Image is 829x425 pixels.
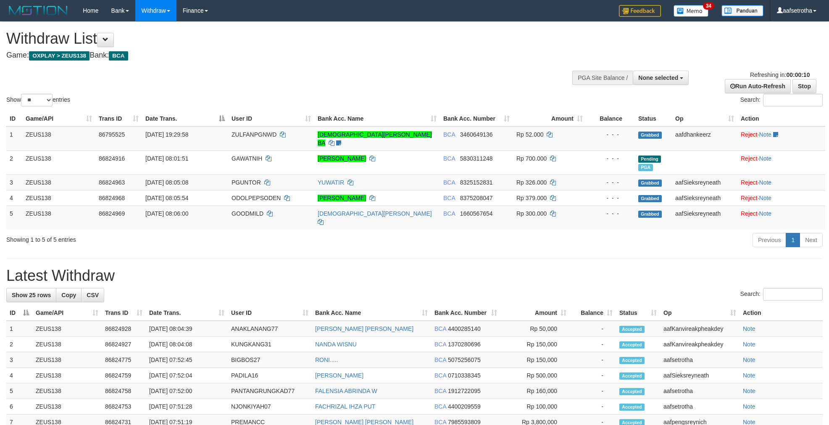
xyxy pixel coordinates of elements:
h1: Withdraw List [6,30,544,47]
td: - [570,352,616,368]
td: ZEUS138 [22,127,95,151]
th: Date Trans.: activate to sort column ascending [146,305,228,321]
a: [PERSON_NAME] [318,195,366,201]
span: ZULFANPGNWD [232,131,276,138]
th: Bank Acc. Name: activate to sort column ascending [312,305,431,321]
span: BCA [443,195,455,201]
td: 6 [6,399,32,414]
th: Trans ID: activate to sort column ascending [95,111,142,127]
span: BCA [434,341,446,348]
select: Showentries [21,94,53,106]
td: KUNGKANG31 [228,337,312,352]
td: 2 [6,150,22,174]
td: [DATE] 07:52:04 [146,368,228,383]
span: Copy 1660567654 to clipboard [460,210,493,217]
th: Trans ID: activate to sort column ascending [102,305,146,321]
a: Note [759,131,772,138]
div: - - - [590,194,632,202]
a: CSV [81,288,104,302]
td: Rp 50,000 [500,321,570,337]
label: Show entries [6,94,70,106]
span: Copy 8325152831 to clipboard [460,179,493,186]
td: [DATE] 07:52:00 [146,383,228,399]
a: 1 [786,233,800,247]
span: Copy 3460649136 to clipboard [460,131,493,138]
td: 2 [6,337,32,352]
a: Note [743,325,755,332]
a: [PERSON_NAME] [PERSON_NAME] [315,325,413,332]
a: FALENSIA ABRINDA W [315,388,377,394]
td: - [570,321,616,337]
img: Button%20Memo.svg [674,5,709,17]
a: YUWATIR [318,179,344,186]
span: None selected [638,74,678,81]
td: · [737,190,825,206]
span: [DATE] 08:01:51 [145,155,188,162]
a: [PERSON_NAME] [318,155,366,162]
td: BIGBOS27 [228,352,312,368]
td: 5 [6,383,32,399]
span: 34 [703,2,714,10]
td: [DATE] 08:04:39 [146,321,228,337]
td: 86824753 [102,399,146,414]
td: - [570,368,616,383]
td: · [737,174,825,190]
td: ANAKLANANG77 [228,321,312,337]
span: BCA [443,179,455,186]
td: 86824928 [102,321,146,337]
div: - - - [590,209,632,218]
h1: Latest Withdraw [6,267,823,284]
td: 86824759 [102,368,146,383]
span: Accepted [619,357,645,364]
td: PANTANGRUNGKAD77 [228,383,312,399]
th: Action [737,111,825,127]
div: - - - [590,154,632,163]
td: Rp 160,000 [500,383,570,399]
span: Copy 8375208047 to clipboard [460,195,493,201]
span: Accepted [619,388,645,395]
td: aafSieksreyneath [660,368,740,383]
span: Rp 700.000 [516,155,547,162]
td: ZEUS138 [32,383,102,399]
div: - - - [590,178,632,187]
th: Balance: activate to sort column ascending [570,305,616,321]
a: Note [759,179,772,186]
td: 86824775 [102,352,146,368]
a: Reject [741,179,758,186]
span: Grabbed [638,132,662,139]
span: 86824969 [99,210,125,217]
th: Op: activate to sort column ascending [672,111,737,127]
td: 5 [6,206,22,230]
a: Note [759,155,772,162]
td: - [570,399,616,414]
span: Marked by aafanarl [638,164,653,171]
th: Date Trans.: activate to sort column descending [142,111,228,127]
a: Show 25 rows [6,288,56,302]
span: Copy 5075256075 to clipboard [448,356,481,363]
span: OXPLAY > ZEUS138 [29,51,89,61]
span: Rp 52.000 [516,131,544,138]
td: Rp 100,000 [500,399,570,414]
td: [DATE] 07:52:45 [146,352,228,368]
a: Reject [741,131,758,138]
td: 4 [6,368,32,383]
td: [DATE] 08:04:08 [146,337,228,352]
a: Note [759,195,772,201]
th: ID [6,111,22,127]
span: [DATE] 08:05:08 [145,179,188,186]
th: Game/API: activate to sort column ascending [32,305,102,321]
span: Grabbed [638,195,662,202]
th: Amount: activate to sort column ascending [513,111,586,127]
td: aafsetrotha [660,383,740,399]
span: BCA [443,131,455,138]
span: 86824968 [99,195,125,201]
td: 86824927 [102,337,146,352]
span: Refreshing in: [750,71,810,78]
th: Status: activate to sort column ascending [616,305,660,321]
h4: Game: Bank: [6,51,544,60]
span: Rp 326.000 [516,179,547,186]
th: Op: activate to sort column ascending [660,305,740,321]
td: aafSieksreyneath [672,174,737,190]
span: Rp 379.000 [516,195,547,201]
span: BCA [434,356,446,363]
